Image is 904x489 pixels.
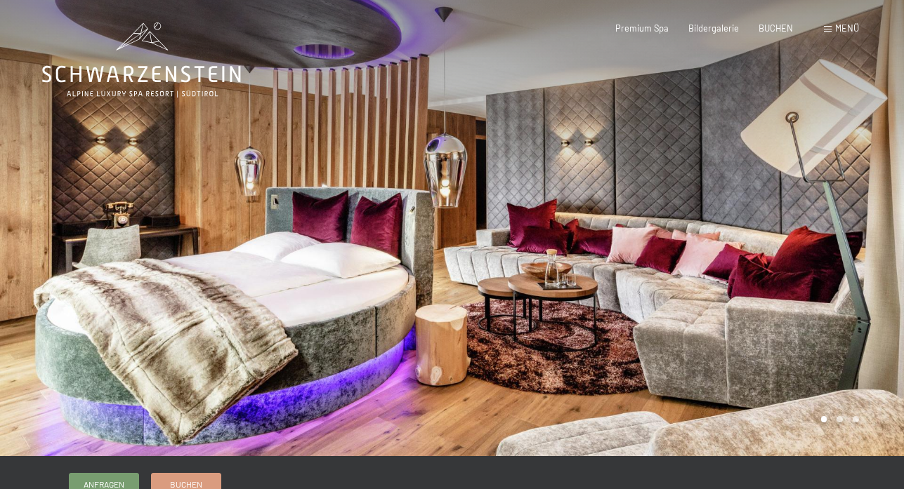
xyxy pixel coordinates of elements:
[759,22,793,34] a: BUCHEN
[688,22,739,34] a: Bildergalerie
[615,22,669,34] a: Premium Spa
[835,22,859,34] span: Menü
